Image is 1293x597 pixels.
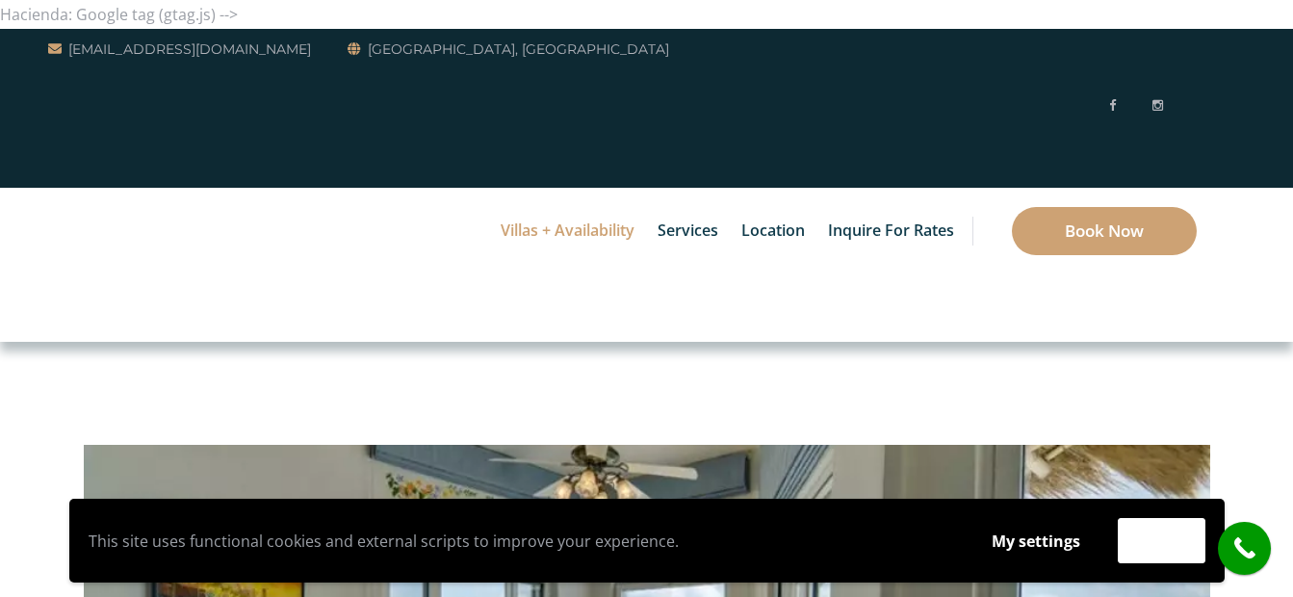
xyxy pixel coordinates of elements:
[1218,522,1271,575] a: call
[491,188,644,274] a: Villas + Availability
[648,188,728,274] a: Services
[1012,207,1197,255] a: Book Now
[1118,518,1205,563] button: Accept
[89,527,954,556] p: This site uses functional cookies and external scripts to improve your experience.
[1223,527,1266,570] i: call
[973,519,1099,563] button: My settings
[732,188,815,274] a: Location
[48,193,140,337] img: Awesome Logo
[48,38,311,61] a: [EMAIL_ADDRESS][DOMAIN_NAME]
[348,38,669,61] a: [GEOGRAPHIC_DATA], [GEOGRAPHIC_DATA]
[1181,35,1197,179] img: svg%3E
[818,188,964,274] a: Inquire for Rates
